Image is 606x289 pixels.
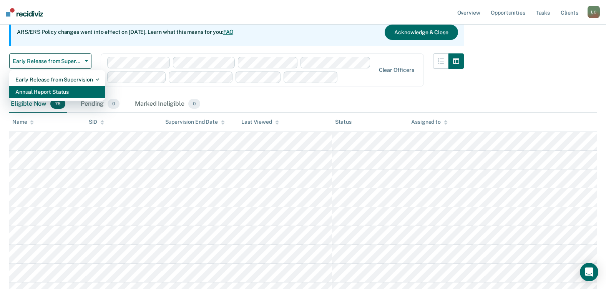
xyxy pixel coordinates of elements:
[15,86,99,98] div: Annual Report Status
[9,53,91,69] button: Early Release from Supervision
[385,25,458,40] button: Acknowledge & Close
[13,58,82,65] span: Early Release from Supervision
[588,6,600,18] button: LC
[223,29,234,35] a: FAQ
[588,6,600,18] div: L C
[17,28,234,36] p: ARS/ERS Policy changes went into effect on [DATE]. Learn what this means for you:
[165,119,225,125] div: Supervision End Date
[241,119,279,125] div: Last Viewed
[379,67,414,73] div: Clear officers
[12,119,34,125] div: Name
[335,119,352,125] div: Status
[108,99,120,109] span: 0
[411,119,447,125] div: Assigned to
[6,8,43,17] img: Recidiviz
[89,119,105,125] div: SID
[50,99,65,109] span: 76
[580,263,598,281] div: Open Intercom Messenger
[9,96,67,113] div: Eligible Now76
[79,96,121,113] div: Pending0
[15,73,99,86] div: Early Release from Supervision
[133,96,202,113] div: Marked Ineligible0
[188,99,200,109] span: 0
